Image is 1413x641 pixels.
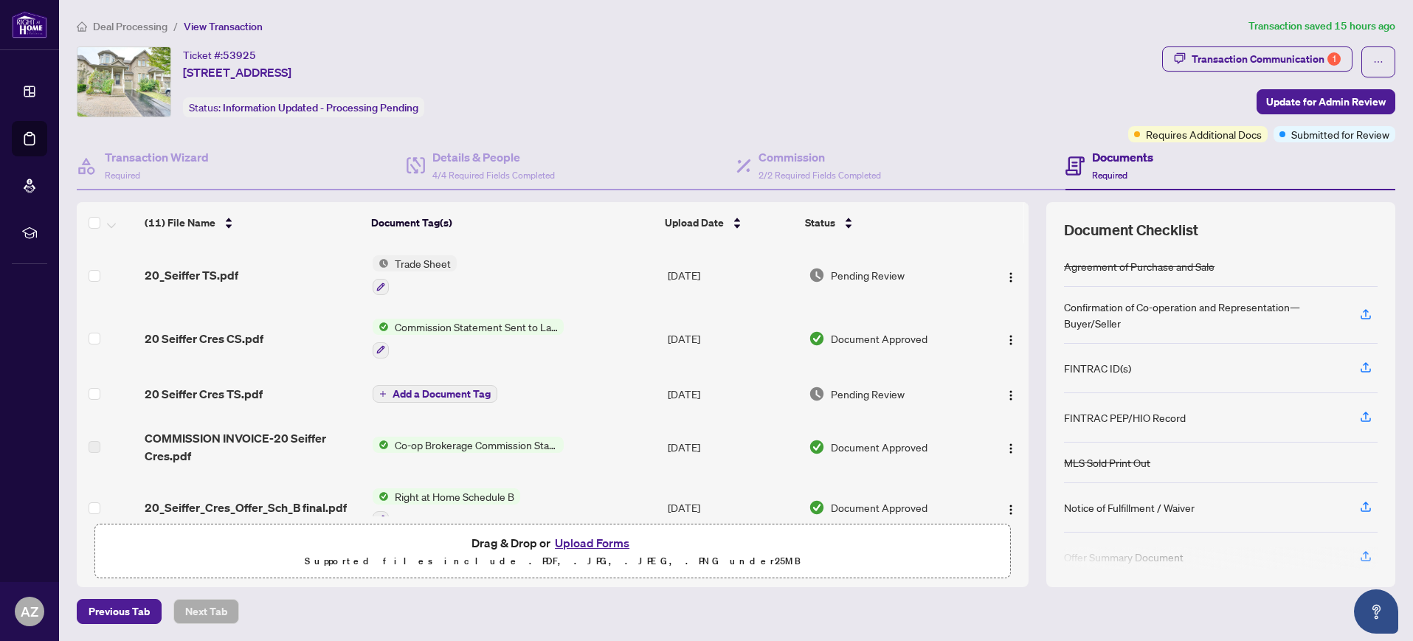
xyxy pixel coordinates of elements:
h4: Transaction Wizard [105,148,209,166]
p: Supported files include .PDF, .JPG, .JPEG, .PNG under 25 MB [104,552,1001,570]
button: Previous Tab [77,599,162,624]
img: Document Status [809,267,825,283]
span: 20 Seiffer Cres CS.pdf [145,330,263,347]
span: plus [379,390,387,398]
button: Update for Admin Review [1257,89,1395,114]
span: ellipsis [1373,57,1383,67]
span: Pending Review [831,386,905,402]
img: Document Status [809,499,825,516]
span: (11) File Name [145,215,215,231]
span: Pending Review [831,267,905,283]
button: Logo [999,435,1023,459]
button: Status IconCommission Statement Sent to Landlord [373,319,564,358]
img: Logo [1005,271,1017,283]
td: [DATE] [662,477,803,540]
th: (11) File Name [139,202,366,243]
td: [DATE] [662,243,803,307]
span: Information Updated - Processing Pending [223,101,418,114]
span: 20_Seiffer_Cres_Offer_Sch_B final.pdf [145,499,347,516]
button: Status IconCo-op Brokerage Commission Statement [373,437,564,453]
span: COMMISSION INVOICE-20 Seiffer Cres.pdf [145,429,361,465]
span: Document Checklist [1064,220,1198,240]
td: [DATE] [662,307,803,370]
span: Requires Additional Docs [1146,126,1262,142]
span: Status [805,215,835,231]
button: Open asap [1354,589,1398,634]
img: Document Status [809,330,825,347]
button: Status IconTrade Sheet [373,255,457,295]
img: Logo [1005,443,1017,454]
span: Deal Processing [93,20,167,33]
span: Right at Home Schedule B [389,488,520,505]
button: Status IconRight at Home Schedule B [373,488,520,528]
span: 4/4 Required Fields Completed [432,170,555,181]
div: 1 [1327,52,1341,66]
span: Document Approved [831,439,927,455]
h4: Documents [1092,148,1153,166]
span: Document Approved [831,499,927,516]
div: Transaction Communication [1192,47,1341,71]
div: Agreement of Purchase and Sale [1064,258,1215,274]
img: Logo [1005,504,1017,516]
button: Logo [999,327,1023,350]
button: Upload Forms [550,533,634,552]
img: Status Icon [373,255,389,271]
img: logo [12,11,47,38]
h4: Commission [759,148,881,166]
h4: Details & People [432,148,555,166]
img: IMG-N12367236_1.jpg [77,47,170,117]
div: FINTRAC ID(s) [1064,360,1131,376]
img: Logo [1005,389,1017,401]
span: 2/2 Required Fields Completed [759,170,881,181]
div: Ticket #: [183,46,256,63]
button: Logo [999,496,1023,519]
li: / [173,18,178,35]
div: Notice of Fulfillment / Waiver [1064,499,1195,516]
th: Upload Date [659,202,799,243]
img: Document Status [809,439,825,455]
span: Add a Document Tag [393,389,491,399]
span: Required [1092,170,1127,181]
span: Drag & Drop orUpload FormsSupported files include .PDF, .JPG, .JPEG, .PNG under25MB [95,524,1010,579]
th: Document Tag(s) [365,202,659,243]
span: [STREET_ADDRESS] [183,63,291,81]
button: Add a Document Tag [373,385,497,403]
img: Status Icon [373,437,389,453]
span: Required [105,170,140,181]
span: Update for Admin Review [1266,90,1386,114]
span: 53925 [223,49,256,62]
span: 20_Seiffer TS.pdf [145,266,238,284]
span: Commission Statement Sent to Landlord [389,319,564,335]
span: Previous Tab [89,600,150,623]
button: Add a Document Tag [373,384,497,403]
span: 20 Seiffer Cres TS.pdf [145,385,263,403]
span: Drag & Drop or [471,533,634,552]
img: Status Icon [373,319,389,335]
button: Logo [999,382,1023,406]
div: Status: [183,97,424,117]
td: [DATE] [662,370,803,417]
span: Submitted for Review [1291,126,1389,142]
span: Trade Sheet [389,255,457,271]
div: Confirmation of Co-operation and Representation—Buyer/Seller [1064,299,1342,331]
span: home [77,21,87,32]
span: Document Approved [831,330,927,347]
td: [DATE] [662,417,803,477]
button: Transaction Communication1 [1162,46,1352,72]
span: AZ [21,601,38,622]
div: MLS Sold Print Out [1064,454,1150,471]
button: Next Tab [173,599,239,624]
img: Status Icon [373,488,389,505]
button: Logo [999,263,1023,287]
div: FINTRAC PEP/HIO Record [1064,409,1186,426]
img: Logo [1005,334,1017,346]
article: Transaction saved 15 hours ago [1248,18,1395,35]
span: View Transaction [184,20,263,33]
span: Co-op Brokerage Commission Statement [389,437,564,453]
img: Document Status [809,386,825,402]
span: Upload Date [665,215,724,231]
th: Status [799,202,975,243]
